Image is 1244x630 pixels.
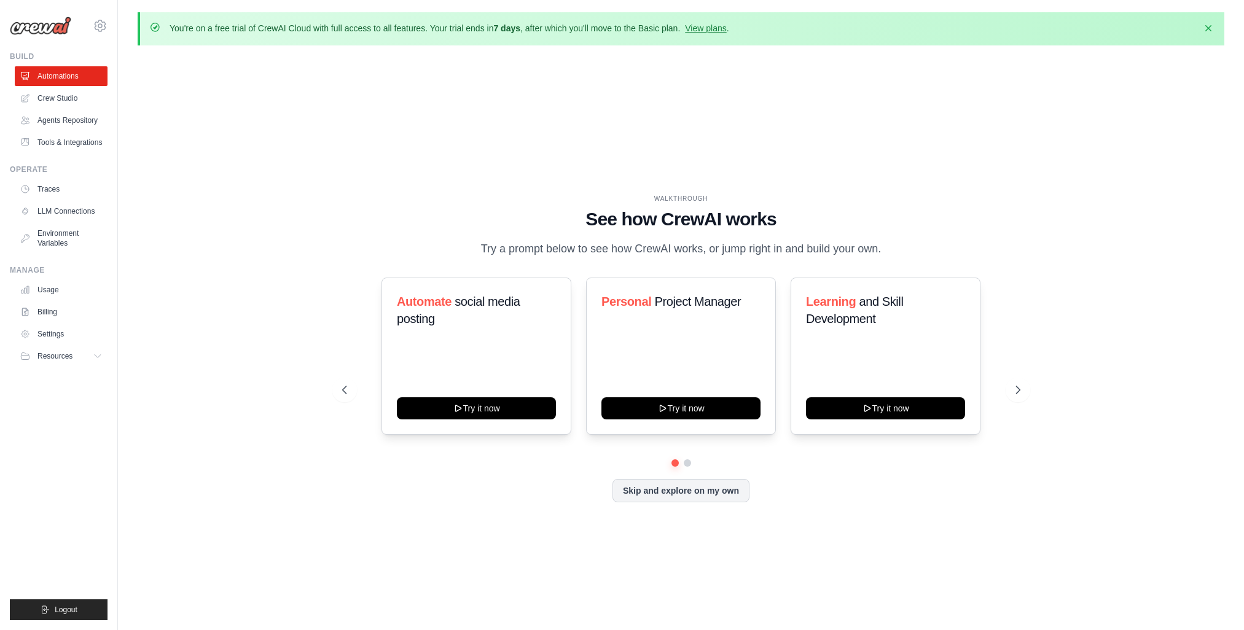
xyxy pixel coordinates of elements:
strong: 7 days [493,23,520,33]
button: Try it now [806,397,965,419]
span: Personal [601,295,651,308]
div: WALKTHROUGH [342,194,1020,203]
button: Skip and explore on my own [612,479,749,502]
a: Environment Variables [15,224,108,253]
button: Resources [15,346,108,366]
img: Logo [10,17,71,35]
div: Operate [10,165,108,174]
a: Usage [15,280,108,300]
a: Automations [15,66,108,86]
button: Logout [10,599,108,620]
a: LLM Connections [15,201,108,221]
button: Try it now [601,397,761,419]
a: View plans [685,23,726,33]
span: Logout [55,605,77,615]
a: Traces [15,179,108,199]
span: Learning [806,295,856,308]
div: Build [10,52,108,61]
button: Try it now [397,397,556,419]
a: Tools & Integrations [15,133,108,152]
span: Project Manager [654,295,741,308]
span: Resources [37,351,72,361]
h1: See how CrewAI works [342,208,1020,230]
p: You're on a free trial of CrewAI Cloud with full access to all features. Your trial ends in , aft... [170,22,729,34]
div: Manage [10,265,108,275]
p: Try a prompt below to see how CrewAI works, or jump right in and build your own. [475,240,888,258]
span: Automate [397,295,452,308]
a: Billing [15,302,108,322]
a: Agents Repository [15,111,108,130]
a: Settings [15,324,108,344]
span: social media posting [397,295,520,325]
a: Crew Studio [15,88,108,108]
